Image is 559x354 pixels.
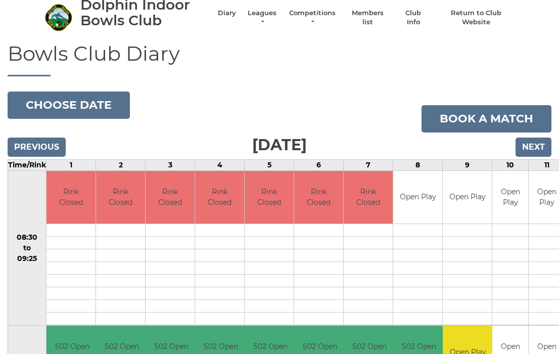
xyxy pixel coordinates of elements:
h1: Bowls Club Diary [8,42,551,76]
td: Rink Closed [46,171,96,224]
a: Diary [218,9,236,18]
td: Open Play [492,171,528,224]
td: 4 [195,159,245,170]
a: Competitions [288,9,337,27]
td: Rink Closed [195,171,244,224]
input: Next [516,138,551,157]
td: 7 [344,159,393,170]
img: Dolphin Indoor Bowls Club [44,4,72,31]
td: 6 [294,159,344,170]
a: Leagues [246,9,278,27]
a: Members list [346,9,388,27]
td: Rink Closed [344,171,393,224]
td: Rink Closed [146,171,195,224]
td: Rink Closed [96,171,145,224]
td: 9 [443,159,492,170]
input: Previous [8,138,66,157]
td: 8 [393,159,443,170]
td: 1 [46,159,96,170]
td: 08:30 to 09:25 [8,170,46,326]
td: 10 [492,159,529,170]
button: Choose date [8,92,130,119]
td: Open Play [393,171,442,224]
td: Rink Closed [245,171,294,224]
td: 5 [245,159,294,170]
td: Open Play [443,171,492,224]
a: Club Info [399,9,428,27]
td: Rink Closed [294,171,343,224]
a: Return to Club Website [438,9,515,27]
a: Book a match [422,105,551,132]
td: 3 [146,159,195,170]
td: 2 [96,159,146,170]
td: Time/Rink [8,159,46,170]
